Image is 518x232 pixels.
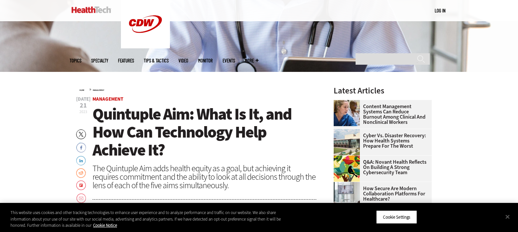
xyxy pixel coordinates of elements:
[334,133,428,149] a: Cyber vs. Disaster Recovery: How Health Systems Prepare for the Worst
[334,156,360,182] img: abstract illustration of a tree
[79,89,84,91] a: Home
[376,210,417,224] button: Cookie Settings
[334,100,363,105] a: nurses talk in front of desktop computer
[334,159,428,175] a: Q&A: Novant Health Reflects on Building a Strong Cybersecurity Team
[76,97,91,102] span: [DATE]
[121,43,170,50] a: CDW
[500,209,515,224] button: Close
[435,8,445,13] a: Log in
[144,58,169,63] a: Tips & Tactics
[79,87,317,92] div: »
[334,129,363,134] a: University of Vermont Medical Center’s main campus
[245,58,259,63] span: More
[76,102,91,109] span: 21
[334,182,360,208] img: care team speaks with physician over conference call
[70,58,81,63] span: Topics
[79,109,87,114] span: 2023
[92,103,292,161] span: Quintuple Aim: What Is It, and How Can Technology Help Achieve It?
[72,7,111,13] img: Home
[92,96,123,102] a: Management
[435,7,445,14] div: User menu
[223,58,235,63] a: Events
[178,58,188,63] a: Video
[334,182,363,187] a: care team speaks with physician over conference call
[93,89,104,91] a: Management
[92,164,317,190] div: The Quintuple Aim adds health equity as a goal, but achieving it requires commitment and the abil...
[334,186,428,202] a: How Secure Are Modern Collaboration Platforms for Healthcare?
[91,58,108,63] span: Specialty
[334,100,360,126] img: nurses talk in front of desktop computer
[334,129,360,155] img: University of Vermont Medical Center’s main campus
[198,58,213,63] a: MonITor
[118,58,134,63] a: Features
[334,104,428,125] a: Content Management Systems Can Reduce Burnout Among Clinical and Nonclinical Workers
[334,87,432,95] h3: Latest Articles
[93,223,117,228] a: More information about your privacy
[334,156,363,161] a: abstract illustration of a tree
[10,209,285,229] div: This website uses cookies and other tracking technologies to enhance user experience and to analy...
